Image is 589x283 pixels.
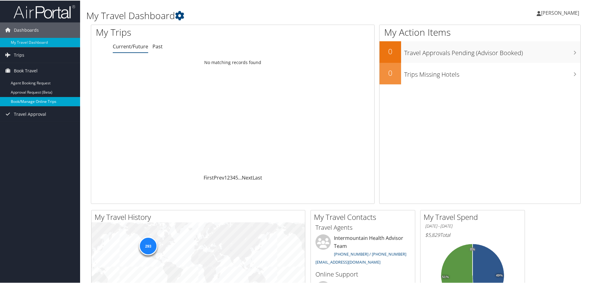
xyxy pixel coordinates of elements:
[95,211,305,222] h2: My Travel History
[334,251,406,256] a: [PHONE_NUMBER] / [PHONE_NUMBER]
[315,269,410,278] h3: Online Support
[242,174,253,180] a: Next
[314,211,415,222] h2: My Travel Contacts
[214,174,224,180] a: Prev
[14,106,46,121] span: Travel Approval
[86,9,419,22] h1: My Travel Dashboard
[227,174,230,180] a: 2
[312,234,413,267] li: Intermountain Health Advisor Team
[541,9,579,16] span: [PERSON_NAME]
[14,63,38,78] span: Book Travel
[235,174,238,180] a: 5
[113,42,148,49] a: Current/Future
[404,67,580,78] h3: Trips Missing Hotels
[425,231,440,238] span: $5,829
[380,67,401,78] h2: 0
[152,42,163,49] a: Past
[14,22,39,37] span: Dashboards
[96,25,252,38] h1: My Trips
[139,236,157,255] div: 293
[14,4,75,18] img: airportal-logo.png
[425,223,520,228] h6: [DATE] - [DATE]
[380,41,580,62] a: 0Travel Approvals Pending (Advisor Booked)
[380,46,401,56] h2: 0
[380,25,580,38] h1: My Action Items
[424,211,525,222] h2: My Travel Spend
[496,273,503,277] tspan: 49%
[315,223,410,231] h3: Travel Agents
[315,259,380,264] a: [EMAIL_ADDRESS][DOMAIN_NAME]
[14,47,24,62] span: Trips
[537,3,585,22] a: [PERSON_NAME]
[204,174,214,180] a: First
[442,275,449,278] tspan: 51%
[91,56,374,67] td: No matching records found
[470,247,475,251] tspan: 0%
[253,174,262,180] a: Last
[224,174,227,180] a: 1
[230,174,233,180] a: 3
[380,62,580,84] a: 0Trips Missing Hotels
[425,231,520,238] h6: Total
[233,174,235,180] a: 4
[404,45,580,57] h3: Travel Approvals Pending (Advisor Booked)
[238,174,242,180] span: …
